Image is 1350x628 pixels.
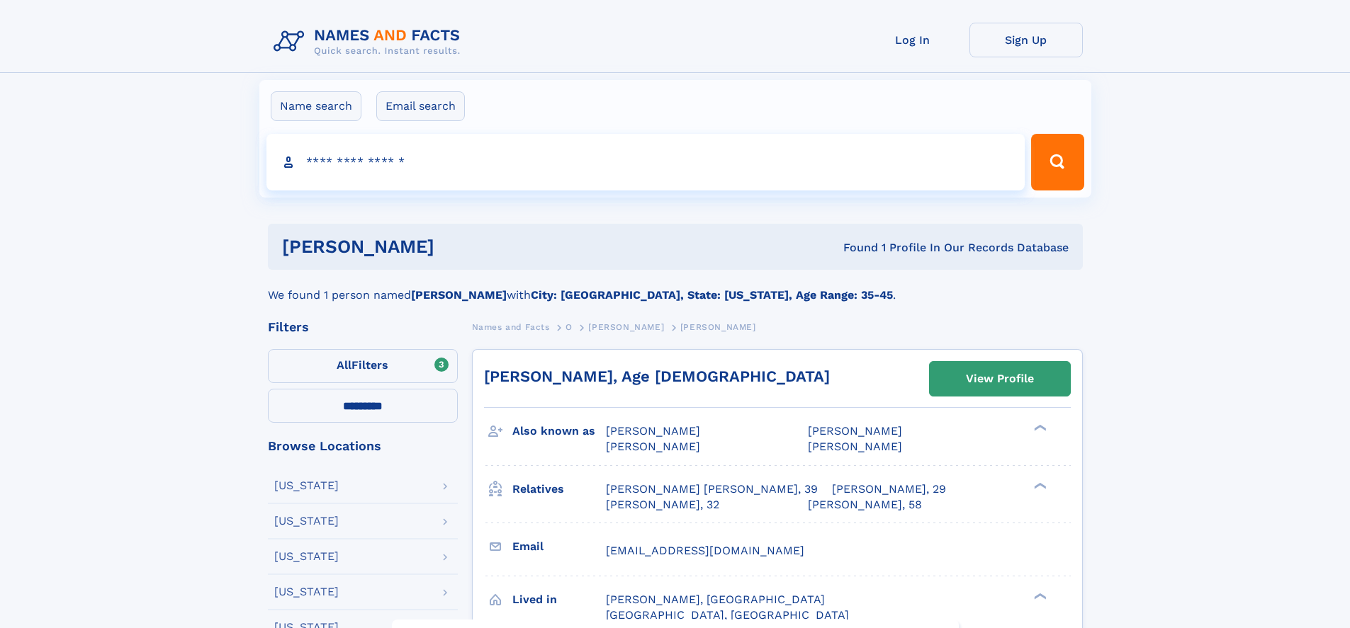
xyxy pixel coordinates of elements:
[808,440,902,453] span: [PERSON_NAME]
[268,440,458,452] div: Browse Locations
[566,318,573,336] a: O
[606,593,825,606] span: [PERSON_NAME], [GEOGRAPHIC_DATA]
[274,515,339,527] div: [US_STATE]
[588,322,664,332] span: [PERSON_NAME]
[606,497,719,513] a: [PERSON_NAME], 32
[808,424,902,438] span: [PERSON_NAME]
[531,288,893,302] b: City: [GEOGRAPHIC_DATA], State: [US_STATE], Age Range: 35-45
[606,424,700,438] span: [PERSON_NAME]
[512,477,606,501] h3: Relatives
[376,91,465,121] label: Email search
[268,321,458,333] div: Filters
[1030,481,1047,490] div: ❯
[856,23,969,57] a: Log In
[512,535,606,559] h3: Email
[268,23,472,61] img: Logo Names and Facts
[606,440,700,453] span: [PERSON_NAME]
[606,544,804,557] span: [EMAIL_ADDRESS][DOMAIN_NAME]
[268,349,458,383] label: Filters
[969,23,1083,57] a: Sign Up
[512,588,606,612] h3: Lived in
[1030,423,1047,433] div: ❯
[512,419,606,443] h3: Also known as
[639,240,1069,256] div: Found 1 Profile In Our Records Database
[274,586,339,598] div: [US_STATE]
[808,497,922,513] a: [PERSON_NAME], 58
[832,481,946,497] a: [PERSON_NAME], 29
[606,608,849,622] span: [GEOGRAPHIC_DATA], [GEOGRAPHIC_DATA]
[411,288,507,302] b: [PERSON_NAME]
[472,318,550,336] a: Names and Facts
[680,322,756,332] span: [PERSON_NAME]
[282,238,639,256] h1: [PERSON_NAME]
[1030,591,1047,600] div: ❯
[337,358,351,372] span: All
[930,362,1070,396] a: View Profile
[266,134,1025,190] input: search input
[484,367,830,385] a: [PERSON_NAME], Age [DEMOGRAPHIC_DATA]
[588,318,664,336] a: [PERSON_NAME]
[271,91,361,121] label: Name search
[566,322,573,332] span: O
[1031,134,1084,190] button: Search Button
[606,481,818,497] a: [PERSON_NAME] [PERSON_NAME], 39
[274,480,339,491] div: [US_STATE]
[966,362,1034,395] div: View Profile
[268,270,1083,304] div: We found 1 person named with .
[274,551,339,562] div: [US_STATE]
